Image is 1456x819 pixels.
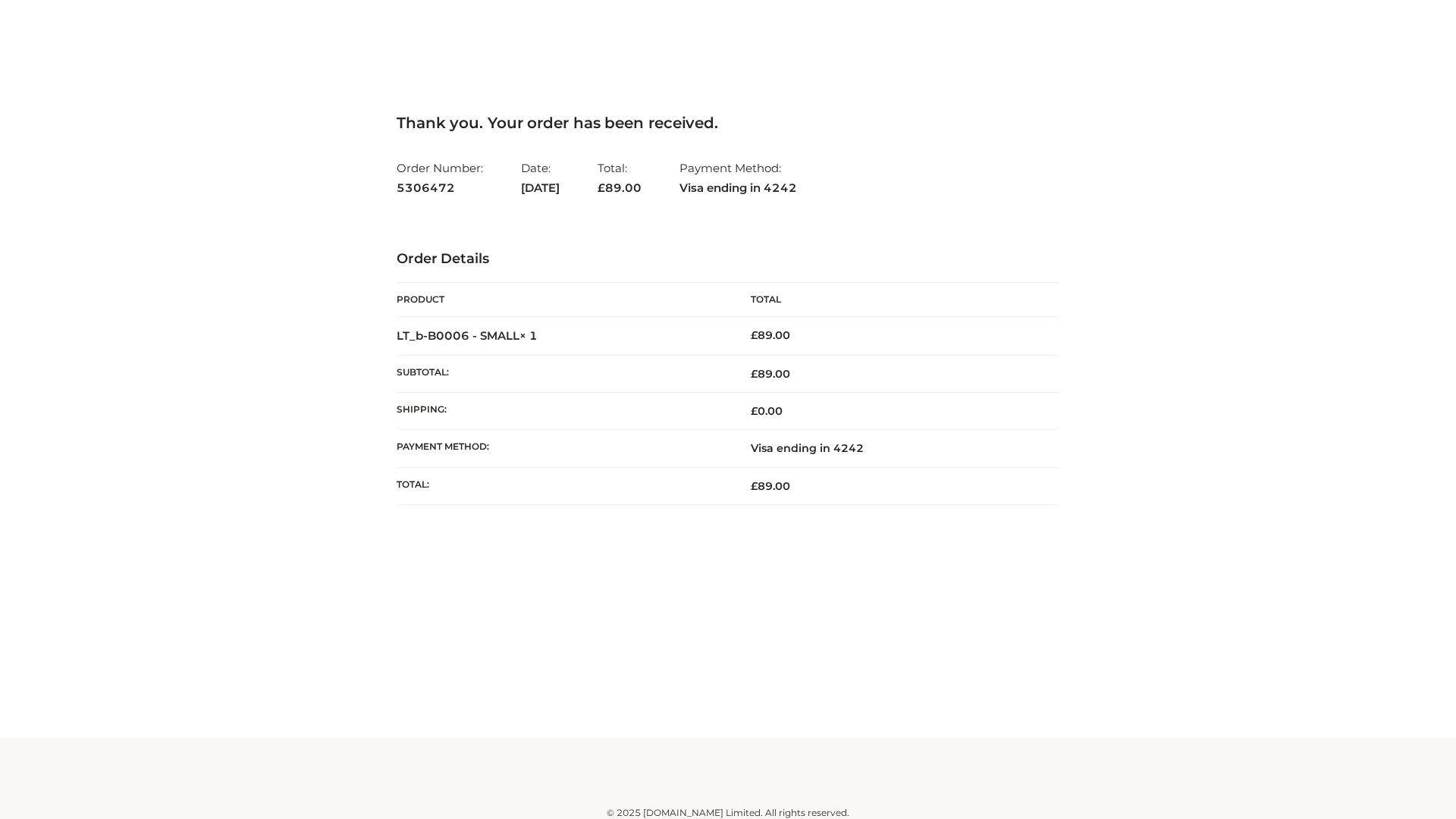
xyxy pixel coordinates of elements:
th: Total [728,283,1059,317]
span: 89.00 [751,479,790,493]
span: 89.00 [751,367,790,381]
bdi: 89.00 [751,328,790,342]
h3: Thank you. Your order has been received. [397,114,1059,132]
span: £ [598,180,605,195]
li: Payment Method: [679,155,797,201]
bdi: 0.00 [751,404,783,418]
span: £ [751,328,758,342]
th: Shipping: [397,393,728,430]
th: Product [397,283,728,317]
strong: 5306472 [397,178,483,198]
strong: Visa ending in 4242 [679,178,797,198]
th: Subtotal: [397,355,728,392]
li: Total: [598,155,642,201]
li: Date: [521,155,560,201]
strong: LT_b-B0006 - SMALL [397,328,538,343]
strong: [DATE] [521,178,560,198]
span: £ [751,479,758,493]
span: £ [751,404,758,418]
span: £ [751,367,758,381]
li: Order Number: [397,155,483,201]
td: Visa ending in 4242 [728,430,1059,467]
th: Payment method: [397,430,728,467]
th: Total: [397,467,728,504]
strong: × 1 [519,328,538,343]
span: 89.00 [598,180,642,195]
h3: Order Details [397,251,1059,268]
